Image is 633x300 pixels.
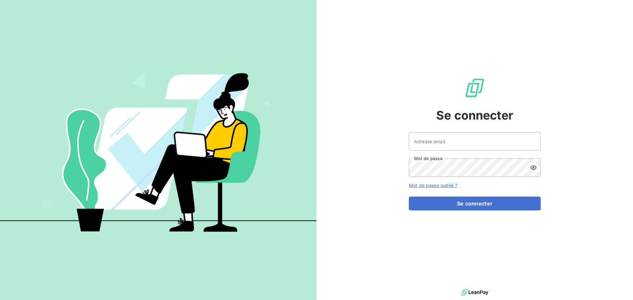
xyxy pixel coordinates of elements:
span: Se connecter [436,106,513,124]
img: Logo LeanPay [464,77,485,98]
img: logo [461,287,488,297]
button: Se connecter [409,197,541,210]
input: placeholder [409,132,541,150]
a: Mot de passe oublié ? [409,182,457,188]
